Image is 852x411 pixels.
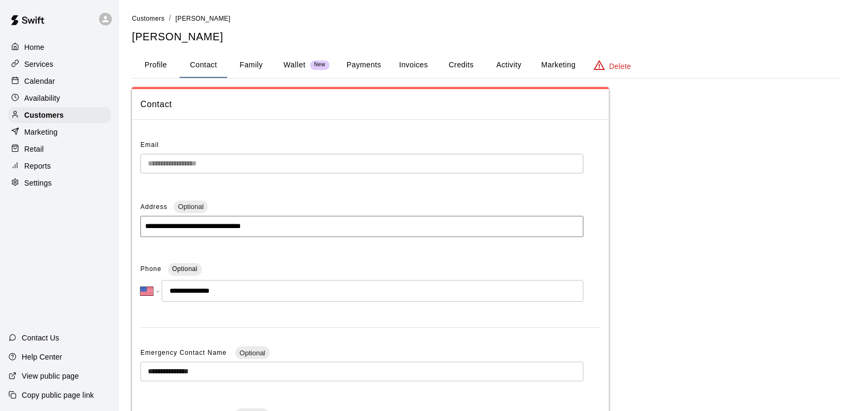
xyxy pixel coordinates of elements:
[8,90,111,106] a: Availability
[8,175,111,191] a: Settings
[235,349,269,357] span: Optional
[24,93,60,103] p: Availability
[132,14,165,22] a: Customers
[140,154,583,173] div: The email of an existing customer can only be changed by the customer themselves at https://book....
[24,42,45,53] p: Home
[140,261,162,278] span: Phone
[24,76,55,86] p: Calendar
[132,53,839,78] div: basic tabs example
[485,53,532,78] button: Activity
[22,390,94,400] p: Copy public page link
[132,15,165,22] span: Customers
[22,371,79,381] p: View public page
[140,141,159,148] span: Email
[609,61,631,72] p: Delete
[8,158,111,174] a: Reports
[140,349,229,356] span: Emergency Contact Name
[132,30,839,44] h5: [PERSON_NAME]
[338,53,389,78] button: Payments
[24,161,51,171] p: Reports
[180,53,227,78] button: Contact
[22,352,62,362] p: Help Center
[227,53,275,78] button: Family
[389,53,437,78] button: Invoices
[24,178,52,188] p: Settings
[169,13,171,24] li: /
[310,62,330,68] span: New
[24,110,64,120] p: Customers
[172,265,198,273] span: Optional
[22,333,59,343] p: Contact Us
[24,59,54,69] p: Services
[437,53,485,78] button: Credits
[174,203,208,211] span: Optional
[24,127,58,137] p: Marketing
[175,15,230,22] span: [PERSON_NAME]
[8,141,111,157] a: Retail
[8,73,111,89] a: Calendar
[140,203,167,211] span: Address
[8,124,111,140] a: Marketing
[140,98,600,111] span: Contact
[283,59,306,71] p: Wallet
[24,144,44,154] p: Retail
[532,53,584,78] button: Marketing
[132,13,839,24] nav: breadcrumb
[132,53,180,78] button: Profile
[8,56,111,72] a: Services
[8,107,111,123] a: Customers
[8,39,111,55] a: Home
